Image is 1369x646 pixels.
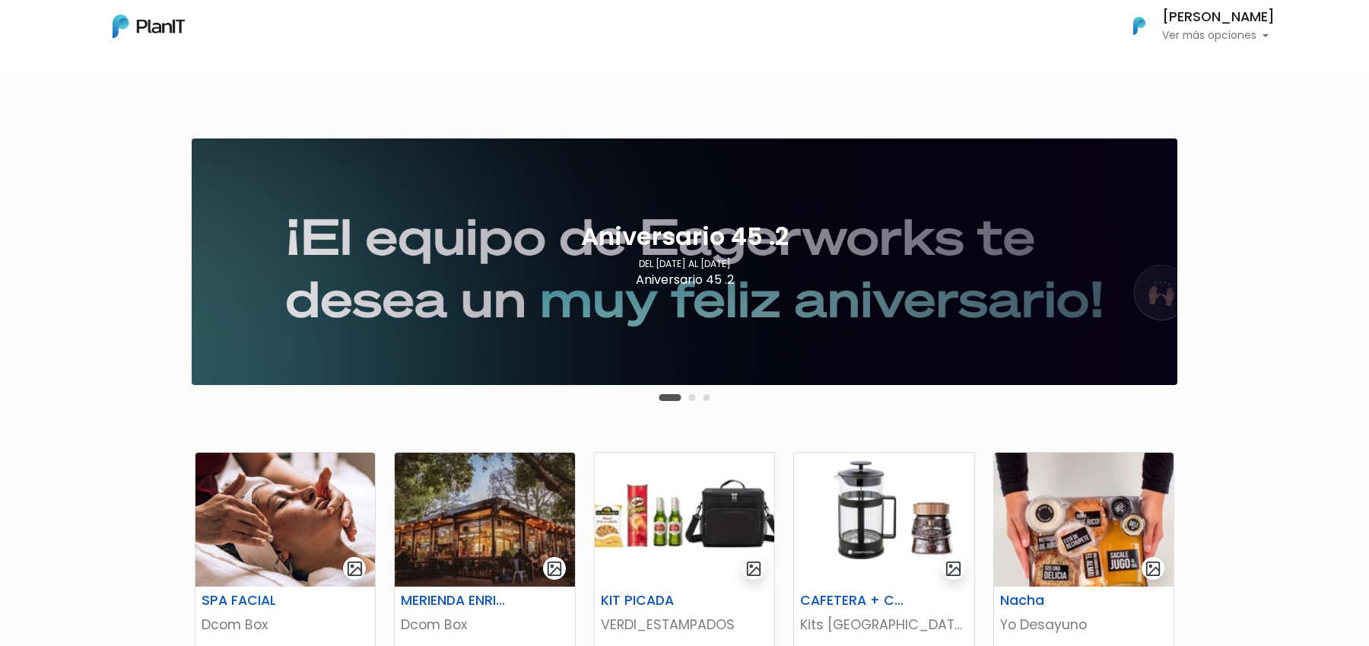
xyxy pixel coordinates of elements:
[202,615,369,635] p: Dcom Box
[401,615,568,635] p: Dcom Box
[1113,6,1275,46] button: PlanIt Logo [PERSON_NAME] Ver más opciones
[994,453,1174,587] img: thumb_D894C8AE-60BF-4788-A814-9D6A2BE292DF.jpeg
[945,560,962,578] img: gallery-light
[592,593,716,609] h6: KIT PICADA
[794,453,974,587] img: thumb_63AE2317-F514-41F3-A209-2759B9902972.jpeg
[581,222,789,251] h2: Aniversario 45 .2
[195,453,375,587] img: thumb_2AAA59ED-4AB8-4286-ADA8-D238202BF1A2.jpeg
[800,615,967,635] p: Kits [GEOGRAPHIC_DATA]
[346,560,364,578] img: gallery-light
[656,388,714,406] div: Carousel Pagination
[192,593,316,609] h6: SPA FACIAL
[392,593,516,609] h6: MERIENDA ENRIQUETA CAFÉ
[201,271,1168,289] p: Aniversario 45 .2
[1145,560,1162,578] img: gallery-light
[395,453,574,587] img: thumb_6349CFF3-484F-4BCD-9940-78224EC48F4B.jpeg
[791,593,915,609] h6: CAFETERA + CAFÉ [PERSON_NAME]
[639,257,731,271] p: Del [DATE] al [DATE]
[601,615,768,635] p: VERDI_ESTAMPADOS
[1162,30,1275,41] p: Ver más opciones
[704,394,710,401] button: Carousel Page 3
[745,560,763,578] img: gallery-light
[659,394,681,401] button: Carousel Page 1 (Current Slide)
[1162,11,1275,24] h6: [PERSON_NAME]
[546,560,564,578] img: gallery-light
[1123,9,1156,43] img: PlanIt Logo
[1000,615,1167,635] p: Yo Desayuno
[595,453,774,587] img: thumb_B5069BE2-F4D7-4801-A181-DF9E184C69A6.jpeg
[113,14,185,38] img: PlanIt Logo
[689,394,696,401] button: Carousel Page 2
[991,593,1115,609] h6: Nacha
